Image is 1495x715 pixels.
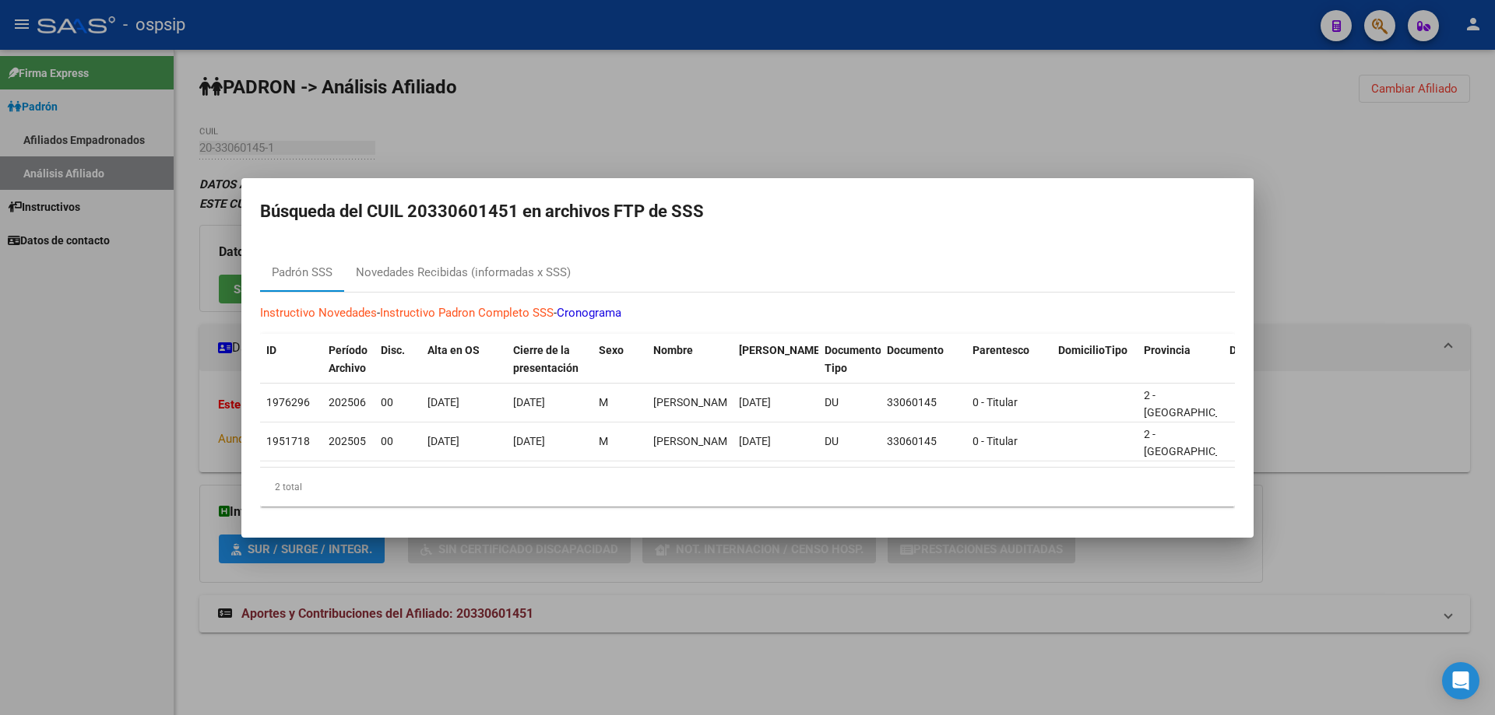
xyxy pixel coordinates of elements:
span: [DATE] [427,435,459,447]
span: 2 - [GEOGRAPHIC_DATA] [1144,428,1249,458]
span: [DATE] [513,396,545,408]
div: 00 [381,433,415,450]
span: 1951718 [266,435,310,447]
div: Open Intercom Messenger [1442,662,1479,699]
datatable-header-cell: Sexo [593,334,647,385]
span: M [599,435,608,447]
datatable-header-cell: Documento Tipo [818,334,881,385]
span: Parentesco [973,344,1029,356]
span: M [599,396,608,408]
span: 202506 [329,396,366,408]
span: Sexo [599,344,624,356]
h2: Búsqueda del CUIL 20330601451 en archivos FTP de SSS [260,197,1235,226]
span: Disc. [381,344,405,356]
p: - - [260,304,1235,322]
datatable-header-cell: Departamento [1223,334,1309,385]
span: Alta en OS [427,344,480,356]
datatable-header-cell: Nombre [647,334,733,385]
datatable-header-cell: Período Archivo [322,334,375,385]
a: Instructivo Padron Completo SSS [380,306,554,320]
datatable-header-cell: Cierre de la presentación [507,334,593,385]
div: Padrón SSS [272,264,332,282]
div: Novedades Recibidas (informadas x SSS) [356,264,571,282]
datatable-header-cell: Parentesco [966,334,1052,385]
datatable-header-cell: ID [260,334,322,385]
datatable-header-cell: DomicilioTipo [1052,334,1138,385]
div: DU [825,433,874,450]
span: Documento Tipo [825,344,881,374]
datatable-header-cell: Documento [881,334,966,385]
span: ALBERTONI DARIO GABRIEL [653,435,737,447]
a: Instructivo Novedades [260,306,377,320]
div: 2 total [260,468,1235,506]
datatable-header-cell: Fecha Nac. [733,334,818,385]
span: [DATE] [427,396,459,408]
div: 33060145 [887,433,960,450]
span: 0 - Titular [973,435,1018,447]
div: 33060145 [887,394,960,412]
span: 1976296 [266,396,310,408]
span: Nombre [653,344,693,356]
span: Cierre de la presentación [513,344,579,374]
span: Provincia [1144,344,1191,356]
div: 00 [381,394,415,412]
span: Período Archivo [329,344,368,374]
span: DomicilioTipo [1058,344,1127,356]
span: 202505 [329,435,366,447]
span: Departamento [1229,344,1301,356]
span: Documento [887,344,944,356]
span: [DATE] [739,435,771,447]
span: 2 - [GEOGRAPHIC_DATA] [1144,389,1249,419]
div: DU [825,394,874,412]
datatable-header-cell: Alta en OS [421,334,507,385]
datatable-header-cell: Provincia [1138,334,1223,385]
a: Cronograma [557,306,621,320]
span: [DATE] [739,396,771,408]
span: [DATE] [513,435,545,447]
datatable-header-cell: Disc. [375,334,421,385]
span: [PERSON_NAME]. [739,344,826,356]
span: ID [266,344,276,356]
span: 0 - Titular [973,396,1018,408]
span: ALBERTONI DARIO GABRIEL [653,396,737,408]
